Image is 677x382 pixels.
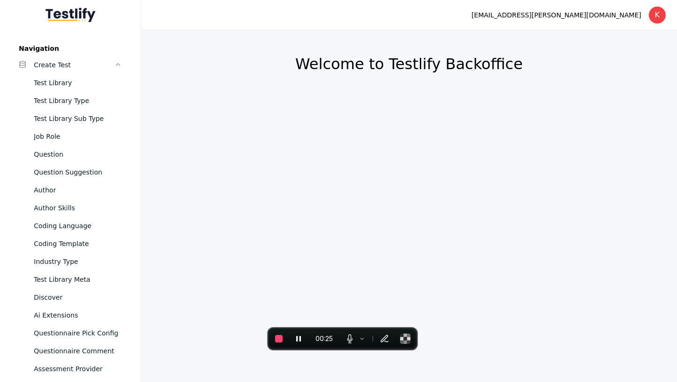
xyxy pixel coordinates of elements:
[34,220,122,231] div: Coding Language
[11,145,129,163] a: Question
[11,163,129,181] a: Question Suggestion
[34,274,122,285] div: Test Library Meta
[649,7,666,24] div: K
[11,360,129,378] a: Assessment Provider
[34,256,122,267] div: Industry Type
[34,131,122,142] div: Job Role
[34,95,122,106] div: Test Library Type
[34,238,122,249] div: Coding Template
[34,310,122,321] div: Ai Extensions
[11,271,129,288] a: Test Library Meta
[34,363,122,374] div: Assessment Provider
[11,342,129,360] a: Questionnaire Comment
[34,292,122,303] div: Discover
[34,167,122,178] div: Question Suggestion
[11,45,129,52] label: Navigation
[46,8,95,22] img: Testlify - Backoffice
[11,217,129,235] a: Coding Language
[11,235,129,253] a: Coding Template
[11,181,129,199] a: Author
[11,306,129,324] a: Ai Extensions
[34,345,122,357] div: Questionnaire Comment
[11,288,129,306] a: Discover
[34,113,122,124] div: Test Library Sub Type
[11,110,129,127] a: Test Library Sub Type
[11,74,129,92] a: Test Library
[11,253,129,271] a: Industry Type
[11,92,129,110] a: Test Library Type
[34,59,114,71] div: Create Test
[11,127,129,145] a: Job Role
[472,9,641,21] div: [EMAIL_ADDRESS][PERSON_NAME][DOMAIN_NAME]
[11,199,129,217] a: Author Skills
[34,202,122,214] div: Author Skills
[11,324,129,342] a: Questionnaire Pick Config
[34,149,122,160] div: Question
[34,77,122,88] div: Test Library
[164,55,654,73] h2: Welcome to Testlify Backoffice
[34,327,122,339] div: Questionnaire Pick Config
[34,184,122,196] div: Author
